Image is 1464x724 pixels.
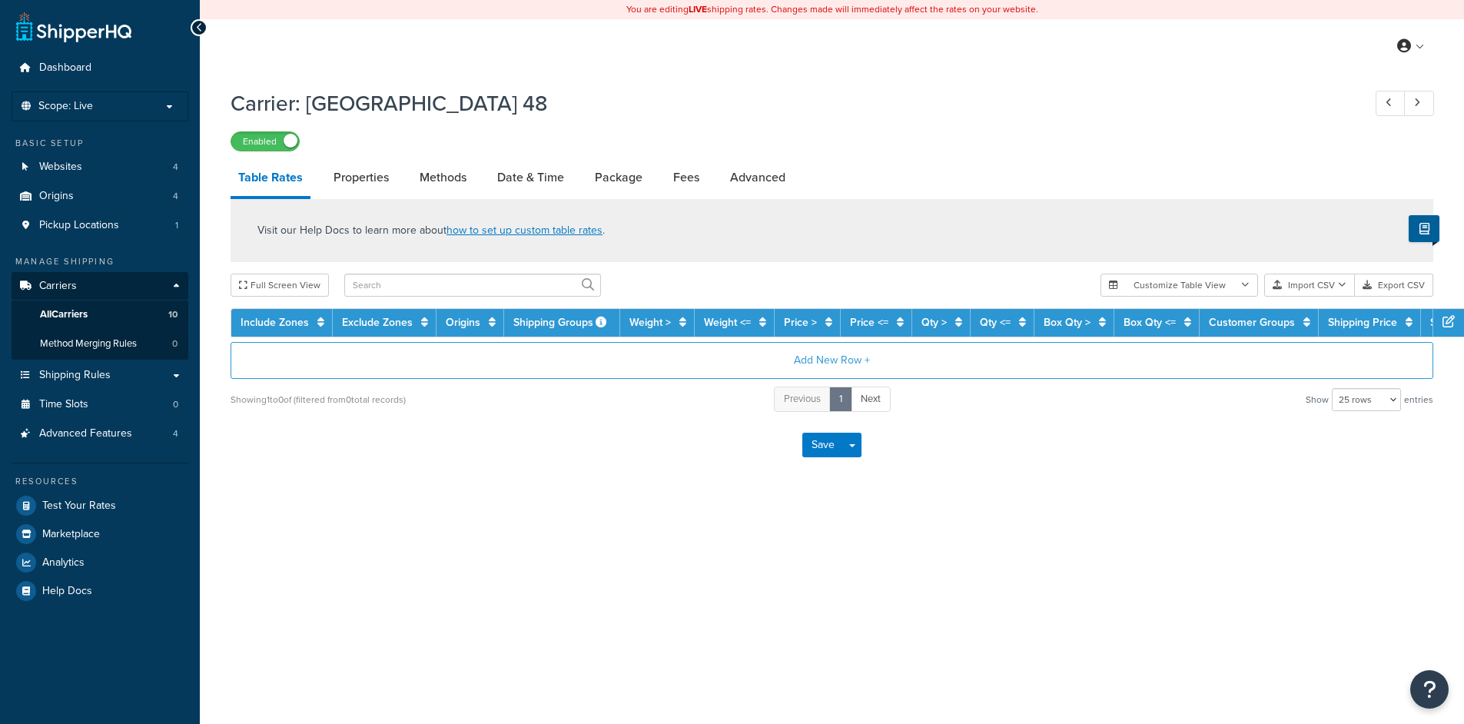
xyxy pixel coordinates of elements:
[39,161,82,174] span: Websites
[980,314,1011,330] a: Qty <=
[774,387,831,412] a: Previous
[12,390,188,419] li: Time Slots
[412,159,474,196] a: Methods
[40,308,88,321] span: All Carriers
[12,182,188,211] a: Origins4
[1409,215,1439,242] button: Show Help Docs
[1044,314,1091,330] a: Box Qty >
[704,314,751,330] a: Weight <=
[784,391,821,406] span: Previous
[42,556,85,570] span: Analytics
[12,153,188,181] li: Websites
[1355,274,1433,297] button: Export CSV
[231,132,299,151] label: Enabled
[257,222,605,239] p: Visit our Help Docs to learn more about .
[722,159,793,196] a: Advanced
[12,272,188,360] li: Carriers
[39,190,74,203] span: Origins
[689,2,707,16] b: LIVE
[326,159,397,196] a: Properties
[231,342,1433,379] button: Add New Row +
[231,274,329,297] button: Full Screen View
[447,222,603,238] a: how to set up custom table rates
[12,272,188,301] a: Carriers
[39,369,111,382] span: Shipping Rules
[12,330,188,358] li: Method Merging Rules
[1410,670,1449,709] button: Open Resource Center
[231,159,310,199] a: Table Rates
[12,153,188,181] a: Websites4
[12,301,188,329] a: AllCarriers10
[12,475,188,488] div: Resources
[12,577,188,605] a: Help Docs
[42,500,116,513] span: Test Your Rates
[12,361,188,390] a: Shipping Rules
[12,182,188,211] li: Origins
[784,314,817,330] a: Price >
[12,390,188,419] a: Time Slots0
[802,433,844,457] button: Save
[12,211,188,240] li: Pickup Locations
[172,337,178,350] span: 0
[12,137,188,150] div: Basic Setup
[1209,314,1295,330] a: Customer Groups
[12,420,188,448] a: Advanced Features4
[861,391,881,406] span: Next
[12,54,188,82] a: Dashboard
[231,389,406,410] div: Showing 1 to 0 of (filtered from 0 total records)
[851,387,891,412] a: Next
[39,427,132,440] span: Advanced Features
[1124,314,1176,330] a: Box Qty <=
[12,492,188,520] a: Test Your Rates
[231,88,1347,118] h1: Carrier: [GEOGRAPHIC_DATA] 48
[39,61,91,75] span: Dashboard
[1306,389,1329,410] span: Show
[12,520,188,548] a: Marketplace
[1376,91,1406,116] a: Previous Record
[173,190,178,203] span: 4
[1404,389,1433,410] span: entries
[168,308,178,321] span: 10
[629,314,671,330] a: Weight >
[504,309,620,337] th: Shipping Groups
[587,159,650,196] a: Package
[42,585,92,598] span: Help Docs
[175,219,178,232] span: 1
[12,420,188,448] li: Advanced Features
[173,398,178,411] span: 0
[850,314,888,330] a: Price <=
[241,314,309,330] a: Include Zones
[40,337,137,350] span: Method Merging Rules
[1328,314,1397,330] a: Shipping Price
[173,427,178,440] span: 4
[12,255,188,268] div: Manage Shipping
[446,314,480,330] a: Origins
[342,314,413,330] a: Exclude Zones
[1100,274,1258,297] button: Customize Table View
[12,549,188,576] a: Analytics
[39,280,77,293] span: Carriers
[12,330,188,358] a: Method Merging Rules0
[38,100,93,113] span: Scope: Live
[829,387,852,412] a: 1
[1404,91,1434,116] a: Next Record
[39,219,119,232] span: Pickup Locations
[12,211,188,240] a: Pickup Locations1
[39,398,88,411] span: Time Slots
[666,159,707,196] a: Fees
[344,274,601,297] input: Search
[1264,274,1355,297] button: Import CSV
[42,528,100,541] span: Marketplace
[173,161,178,174] span: 4
[490,159,572,196] a: Date & Time
[921,314,947,330] a: Qty >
